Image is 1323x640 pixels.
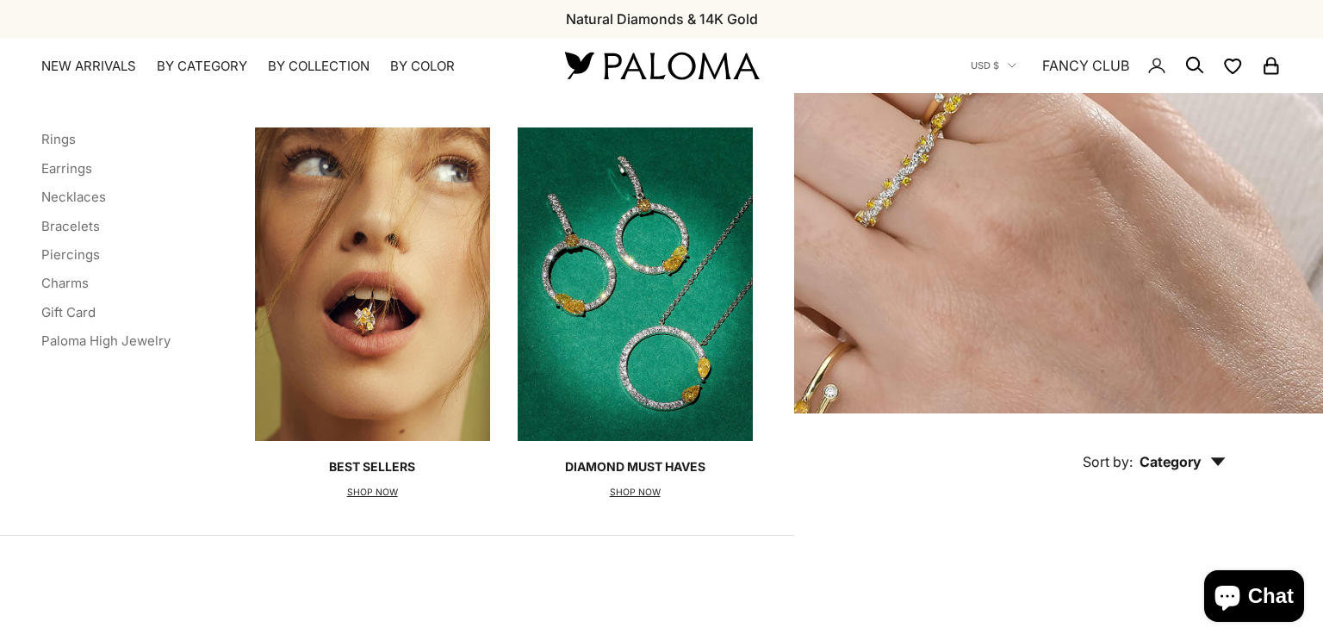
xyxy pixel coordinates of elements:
p: Natural Diamonds & 14K Gold [566,8,758,30]
a: FANCY CLUB [1042,54,1129,77]
summary: By Category [157,58,247,75]
summary: By Collection [268,58,370,75]
p: Diamond Must Haves [565,458,705,475]
a: Bracelets [41,218,100,234]
a: Diamond Must HavesSHOP NOW [518,127,753,500]
a: Necklaces [41,189,106,205]
a: Gift Card [41,304,96,320]
span: Category [1140,453,1226,470]
a: NEW ARRIVALS [41,58,136,75]
a: Best SellersSHOP NOW [255,127,490,500]
a: Paloma High Jewelry [41,332,171,349]
p: SHOP NOW [565,484,705,501]
nav: Primary navigation [41,58,524,75]
nav: Secondary navigation [971,38,1282,93]
a: Piercings [41,246,100,263]
summary: By Color [390,58,455,75]
a: Charms [41,275,89,291]
p: Best Sellers [329,458,415,475]
span: Sort by: [1083,453,1133,470]
span: USD $ [971,58,999,73]
button: USD $ [971,58,1016,73]
inbox-online-store-chat: Shopify online store chat [1199,570,1309,626]
a: Rings [41,131,76,147]
button: Sort by: Category [1043,413,1265,486]
p: SHOP NOW [329,484,415,501]
a: Earrings [41,160,92,177]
